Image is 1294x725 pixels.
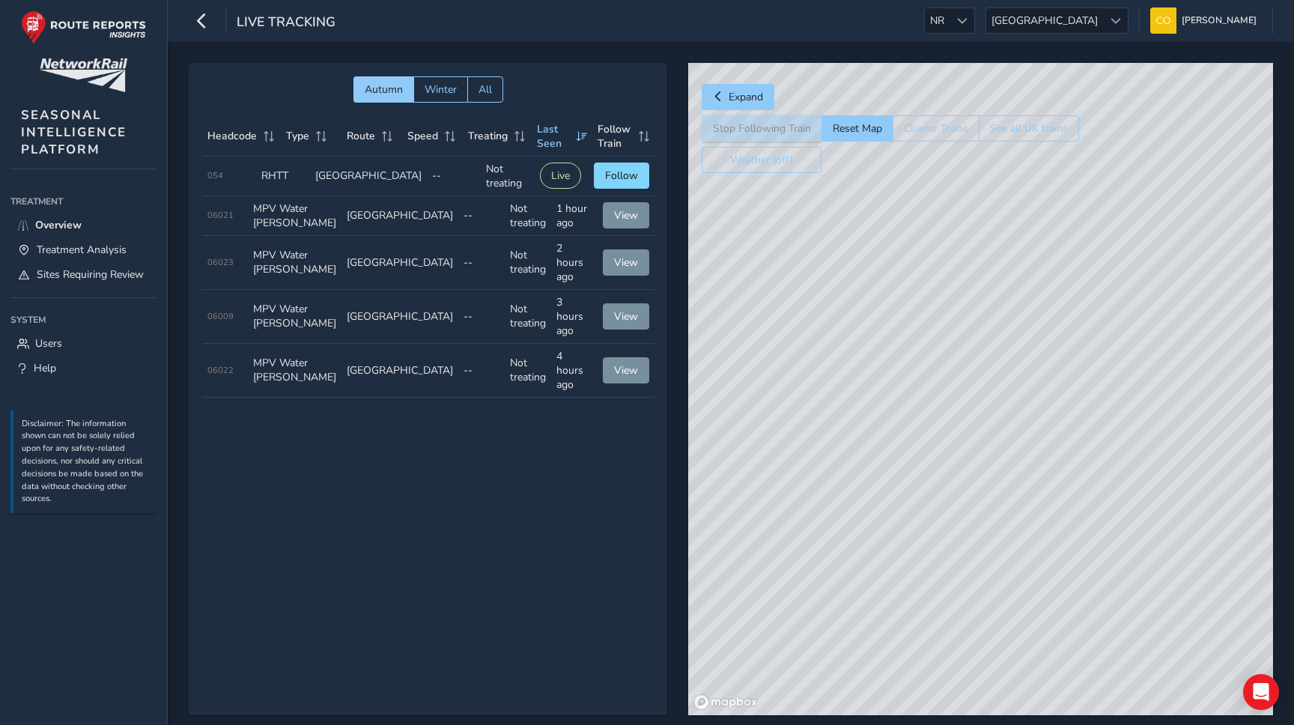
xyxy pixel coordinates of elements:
span: All [479,82,492,97]
td: Not treating [505,290,551,344]
td: 4 hours ago [551,344,598,398]
td: MPV Water [PERSON_NAME] [248,196,341,236]
span: Type [286,129,309,143]
span: Sites Requiring Review [37,267,144,282]
span: 06021 [207,210,234,221]
span: 06022 [207,365,234,376]
td: [GEOGRAPHIC_DATA] [310,157,427,196]
span: Expand [729,90,763,104]
span: View [614,309,638,324]
td: 1 hour ago [551,196,598,236]
button: View [603,357,649,383]
td: MPV Water [PERSON_NAME] [248,236,341,290]
span: Autumn [365,82,403,97]
span: Treating [468,129,508,143]
button: [PERSON_NAME] [1150,7,1262,34]
span: SEASONAL INTELLIGENCE PLATFORM [21,106,127,158]
button: Winter [413,76,467,103]
span: [GEOGRAPHIC_DATA] [986,8,1103,33]
button: View [603,202,649,228]
td: -- [427,157,481,196]
span: Follow Train [598,122,634,151]
td: RHTT [256,157,310,196]
span: View [614,363,638,377]
button: Weather (off) [702,147,821,173]
button: Autumn [353,76,413,103]
div: Treatment [10,190,157,213]
button: All [467,76,503,103]
td: -- [458,236,505,290]
span: Headcode [207,129,257,143]
span: Route [347,129,375,143]
a: Treatment Analysis [10,237,157,262]
button: See all UK trains [979,115,1079,142]
span: View [614,208,638,222]
span: Overview [35,218,82,232]
td: -- [458,196,505,236]
span: Treatment Analysis [37,243,127,257]
td: Not treating [505,344,551,398]
button: Live [540,163,581,189]
span: Winter [425,82,457,97]
span: NR [925,8,950,33]
a: Help [10,356,157,380]
img: customer logo [40,58,127,92]
button: Cluster Trains [893,115,979,142]
td: MPV Water [PERSON_NAME] [248,344,341,398]
td: 3 hours ago [551,290,598,344]
button: View [603,303,649,330]
td: -- [458,344,505,398]
div: Open Intercom Messenger [1243,674,1279,710]
td: [GEOGRAPHIC_DATA] [341,290,458,344]
td: MPV Water [PERSON_NAME] [248,290,341,344]
span: Live Tracking [237,13,335,34]
span: 054 [207,170,223,181]
img: diamond-layout [1150,7,1176,34]
td: [GEOGRAPHIC_DATA] [341,344,458,398]
span: [PERSON_NAME] [1182,7,1257,34]
a: Users [10,331,157,356]
span: Users [35,336,62,351]
a: Sites Requiring Review [10,262,157,287]
td: 2 hours ago [551,236,598,290]
button: Reset Map [821,115,893,142]
td: Not treating [505,236,551,290]
button: View [603,249,649,276]
button: Follow [594,163,649,189]
p: Disclaimer: The information shown can not be solely relied upon for any safety-related decisions,... [22,418,149,506]
td: Not treating [481,157,535,196]
td: [GEOGRAPHIC_DATA] [341,196,458,236]
td: -- [458,290,505,344]
button: Expand [702,84,774,110]
a: Overview [10,213,157,237]
td: Not treating [505,196,551,236]
span: 06023 [207,257,234,268]
span: 06009 [207,311,234,322]
div: System [10,309,157,331]
img: rr logo [21,10,146,44]
span: Follow [605,169,638,183]
td: [GEOGRAPHIC_DATA] [341,236,458,290]
span: View [614,255,638,270]
span: Help [34,361,56,375]
span: Last Seen [537,122,571,151]
span: Speed [407,129,438,143]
